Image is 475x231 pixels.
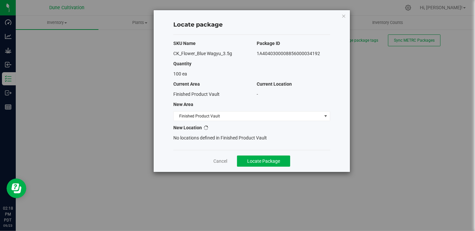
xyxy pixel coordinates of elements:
[173,51,232,56] span: CK_Flower_Blue Wagyu_3.5g
[7,178,26,198] iframe: Resource center
[174,112,322,121] span: Finished Product Vault
[173,135,267,140] span: No locations defined in Finished Product Vault
[322,112,330,121] span: select
[247,158,280,164] span: Locate Package
[173,81,200,87] span: Current Area
[213,158,227,164] a: Cancel
[257,51,320,56] span: 1A4040300008856000034192
[173,61,191,66] span: Quantity
[173,125,202,130] span: New Location
[173,41,196,46] span: SKU Name
[173,92,220,97] span: Finished Product Vault
[257,92,258,97] span: -
[173,21,330,29] h4: Locate package
[257,41,280,46] span: Package ID
[237,156,290,167] button: Locate Package
[173,102,193,107] span: New Area
[173,71,187,76] span: 100 ea
[257,81,292,87] span: Current Location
